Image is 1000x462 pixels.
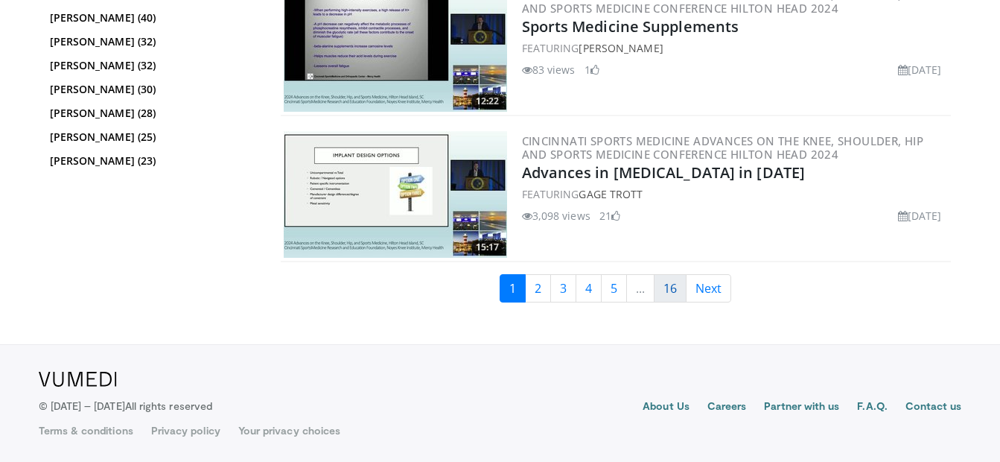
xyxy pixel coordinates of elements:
[707,399,747,417] a: Careers
[522,186,948,202] div: FEATURING
[522,208,590,224] li: 3,098 views
[525,274,551,303] a: 2
[471,241,503,254] span: 15:17
[601,274,627,303] a: 5
[50,154,255,168] a: [PERSON_NAME] (23)
[39,399,213,414] p: © [DATE] – [DATE]
[522,40,948,56] div: FEATURING
[898,62,942,77] li: [DATE]
[522,133,924,162] a: Cincinnati Sports Medicine Advances on the Knee, Shoulder, Hip and Sports Medicine Conference Hil...
[50,130,255,145] a: [PERSON_NAME] (25)
[522,162,806,183] a: Advances in [MEDICAL_DATA] in [DATE]
[585,62,599,77] li: 1
[654,274,687,303] a: 16
[579,187,643,201] a: Gage Trott
[898,208,942,224] li: [DATE]
[50,58,255,73] a: [PERSON_NAME] (32)
[50,34,255,49] a: [PERSON_NAME] (32)
[576,274,602,303] a: 4
[905,399,962,417] a: Contact us
[50,10,255,25] a: [PERSON_NAME] (40)
[471,95,503,108] span: 12:22
[50,106,255,121] a: [PERSON_NAME] (28)
[522,62,576,77] li: 83 views
[39,372,117,387] img: VuMedi Logo
[125,399,212,412] span: All rights reserved
[686,274,731,303] a: Next
[643,399,690,417] a: About Us
[579,41,663,55] a: [PERSON_NAME]
[764,399,839,417] a: Partner with us
[500,274,526,303] a: 1
[50,82,255,97] a: [PERSON_NAME] (30)
[281,274,951,303] nav: Search results pages
[238,423,340,438] a: Your privacy choices
[151,423,220,438] a: Privacy policy
[284,131,507,258] a: 15:17
[857,399,887,417] a: F.A.Q.
[522,16,739,37] a: Sports Medicine Supplements
[599,208,620,224] li: 21
[39,423,133,438] a: Terms & conditions
[284,131,507,258] img: 4eb2a5c4-dd12-4be3-b51f-059eefadda68.300x170_q85_crop-smart_upscale.jpg
[550,274,576,303] a: 3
